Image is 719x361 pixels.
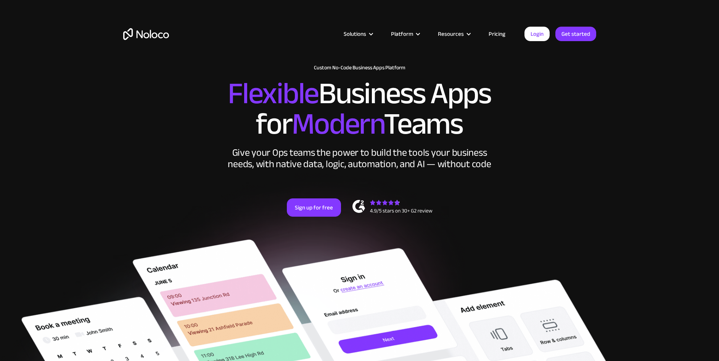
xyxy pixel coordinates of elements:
div: Platform [391,29,413,39]
span: Modern [292,96,384,152]
div: Resources [438,29,464,39]
span: Flexible [228,65,318,122]
div: Solutions [344,29,366,39]
a: Sign up for free [287,198,341,217]
a: Login [524,27,550,41]
h2: Business Apps for Teams [123,78,596,139]
a: Pricing [479,29,515,39]
div: Platform [381,29,428,39]
a: Get started [555,27,596,41]
a: home [123,28,169,40]
div: Solutions [334,29,381,39]
div: Resources [428,29,479,39]
div: Give your Ops teams the power to build the tools your business needs, with native data, logic, au... [226,147,493,170]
